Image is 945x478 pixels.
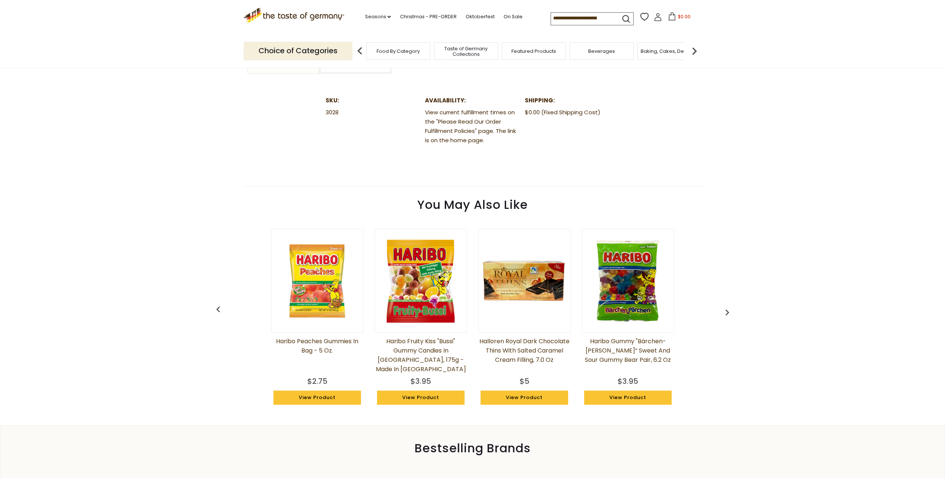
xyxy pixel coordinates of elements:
[436,46,496,57] a: Taste of Germany Collections
[272,235,363,326] img: Haribo Peaches Gummies in Bag - 5 oz.
[273,391,361,405] a: View Product
[410,376,431,387] div: $3.95
[352,44,367,58] img: previous arrow
[481,391,568,405] a: View Product
[582,337,674,374] a: Haribo Gummy "Bärchen-[PERSON_NAME]“ Sweet and Sour Gummy Bear Pair, 6.2 oz
[326,108,420,117] dd: 3028
[678,13,690,20] span: $0.00
[365,13,391,21] a: Seasons
[271,337,364,374] a: Haribo Peaches Gummies in Bag - 5 oz.
[525,108,619,117] dd: $0.00 (Fixed Shipping Cost)
[520,376,529,387] div: $5
[588,48,615,54] a: Beverages
[0,444,945,452] div: Bestselling Brands
[721,306,733,318] img: previous arrow
[212,303,224,315] img: previous arrow
[214,187,732,219] div: You May Also Like
[478,337,571,374] a: Halloren Royal Dark Chocolate Thins with Salted Caramel Cream Filling, 7.0 oz
[663,12,695,23] button: $0.00
[400,13,456,21] a: Christmas - PRE-ORDER
[244,42,352,60] p: Choice of Categories
[479,235,570,326] img: Halloren Royal Dark Chocolate Thins with Salted Caramel Cream Filling, 7.0 oz
[377,391,465,405] a: View Product
[641,48,698,54] a: Baking, Cakes, Desserts
[375,337,467,374] a: Haribo Fruity Kiss "Bussi" Gummy Candies in [GEOGRAPHIC_DATA], 175g - made in [GEOGRAPHIC_DATA]
[425,96,520,105] dt: Availability:
[687,44,702,58] img: next arrow
[425,108,520,145] dd: View current fulfillment times on the "Please Read Our Order Fulfillment Policies" page. The link...
[618,376,638,387] div: $3.95
[326,96,420,105] dt: SKU:
[307,376,327,387] div: $2.75
[511,48,556,54] a: Featured Products
[375,235,467,326] img: Haribo Fruity Kiss
[377,48,420,54] a: Food By Category
[582,235,674,326] img: Haribo Gummy
[525,96,619,105] dt: Shipping:
[465,13,494,21] a: Oktoberfest
[503,13,522,21] a: On Sale
[584,391,672,405] a: View Product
